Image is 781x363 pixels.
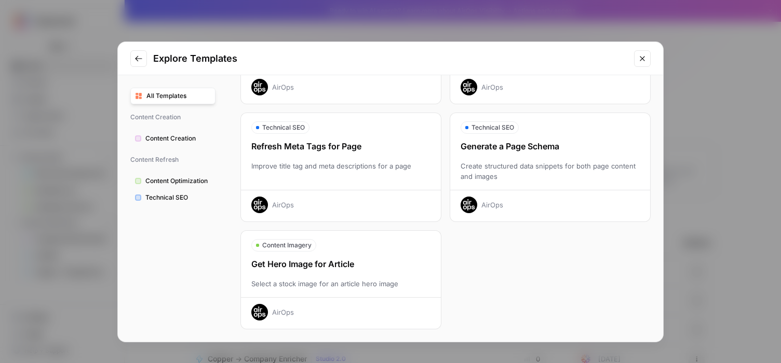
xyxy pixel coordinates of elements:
[240,230,441,329] button: Content ImageryGet Hero Image for ArticleSelect a stock image for an article hero imageAirOps
[481,200,503,210] div: AirOps
[145,176,211,186] span: Content Optimization
[130,151,216,169] span: Content Refresh
[130,189,216,206] button: Technical SEO
[130,88,216,104] button: All Templates
[481,82,503,92] div: AirOps
[272,200,294,210] div: AirOps
[262,123,305,132] span: Technical SEO
[272,82,294,92] div: AirOps
[241,140,441,152] div: Refresh Meta Tags for Page
[262,241,312,250] span: Content Imagery
[145,134,211,143] span: Content Creation
[241,161,441,181] div: Improve title tag and meta descriptions for a page
[153,51,628,66] h2: Explore Templates
[450,140,650,152] div: Generate a Page Schema
[130,130,216,147] button: Content Creation
[634,50,651,67] button: Close modal
[146,91,211,101] span: All Templates
[472,123,514,132] span: Technical SEO
[241,278,441,289] div: Select a stock image for an article hero image
[272,307,294,317] div: AirOps
[130,173,216,189] button: Content Optimization
[241,258,441,270] div: Get Hero Image for Article
[145,193,211,202] span: Technical SEO
[130,50,147,67] button: Go to previous step
[240,113,441,222] button: Technical SEORefresh Meta Tags for PageImprove title tag and meta descriptions for a pageAirOps
[450,113,651,222] button: Technical SEOGenerate a Page SchemaCreate structured data snippets for both page content and imag...
[130,108,216,126] span: Content Creation
[450,161,650,181] div: Create structured data snippets for both page content and images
